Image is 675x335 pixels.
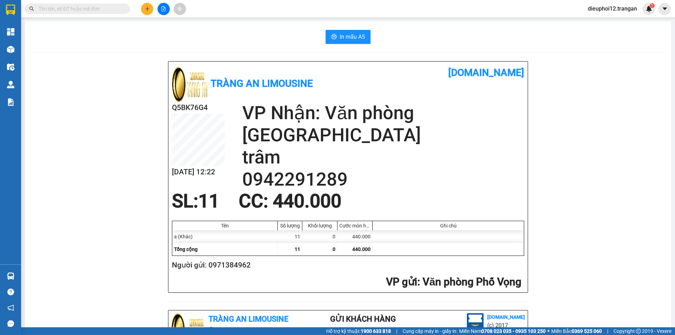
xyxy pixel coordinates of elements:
span: Hỗ trợ kỹ thuật: [326,327,391,335]
strong: 1900 633 818 [361,328,391,334]
img: logo.jpg [467,313,484,330]
span: 1 [651,3,653,8]
input: Tìm tên, số ĐT hoặc mã đơn [39,5,122,13]
span: notification [7,304,14,311]
img: warehouse-icon [7,81,14,88]
div: 11 [278,230,302,243]
span: VP gửi [386,276,417,288]
img: warehouse-icon [7,63,14,71]
h2: Q5BK76G4 [172,102,225,114]
b: [DOMAIN_NAME] [448,67,524,78]
img: warehouse-icon [7,46,14,53]
sup: 1 [650,3,655,8]
div: Cước món hàng [339,223,371,228]
button: file-add [157,3,170,15]
h2: : Văn phòng Phố Vọng [172,275,521,289]
h2: Người gửi: 0971384962 [172,259,521,271]
b: Gửi khách hàng [330,315,396,323]
h2: 0942291289 [242,168,524,191]
span: dieuphoi12.trangan [582,4,643,13]
span: SL: [172,190,198,212]
span: plus [145,6,150,11]
button: printerIn mẫu A5 [326,30,371,44]
span: 440.000 [352,246,371,252]
span: Miền Nam [459,327,546,335]
span: environment [208,327,214,333]
span: In mẫu A5 [340,32,365,41]
span: Miền Bắc [551,327,602,335]
span: Tổng cộng [174,246,198,252]
img: icon-new-feature [646,6,652,12]
h2: VP Nhận: Văn phòng [GEOGRAPHIC_DATA] [242,102,524,146]
div: Số lượng [279,223,300,228]
strong: 0369 525 060 [572,328,602,334]
div: Tên [174,223,276,228]
div: Khối lượng [304,223,335,228]
img: dashboard-icon [7,28,14,36]
span: copyright [636,329,641,334]
img: warehouse-icon [7,272,14,280]
span: question-circle [7,289,14,295]
span: file-add [161,6,166,11]
button: plus [141,3,153,15]
span: Cung cấp máy in - giấy in: [403,327,457,335]
span: message [7,320,14,327]
div: 0 [302,230,337,243]
span: | [607,327,608,335]
span: printer [331,34,337,40]
span: caret-down [662,6,668,12]
span: 0 [333,246,335,252]
div: Ghi chú [374,223,522,228]
b: Tràng An Limousine [208,315,288,323]
span: | [396,327,397,335]
b: [DOMAIN_NAME] [487,314,525,320]
span: ⚪️ [547,330,549,333]
div: a (Khác) [172,230,278,243]
span: search [29,6,34,11]
img: logo-vxr [6,5,15,15]
strong: 0708 023 035 - 0935 103 250 [481,328,546,334]
span: aim [177,6,182,11]
img: logo.jpg [172,67,207,102]
li: (c) 2017 [487,321,525,330]
button: aim [174,3,186,15]
div: 440.000 [337,230,373,243]
img: solution-icon [7,98,14,106]
button: caret-down [658,3,671,15]
span: 11 [198,190,219,212]
span: 11 [295,246,300,252]
b: Tràng An Limousine [211,78,313,89]
div: CC : 440.000 [234,191,346,212]
h2: [DATE] 12:22 [172,166,225,178]
h2: trâm [242,146,524,168]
